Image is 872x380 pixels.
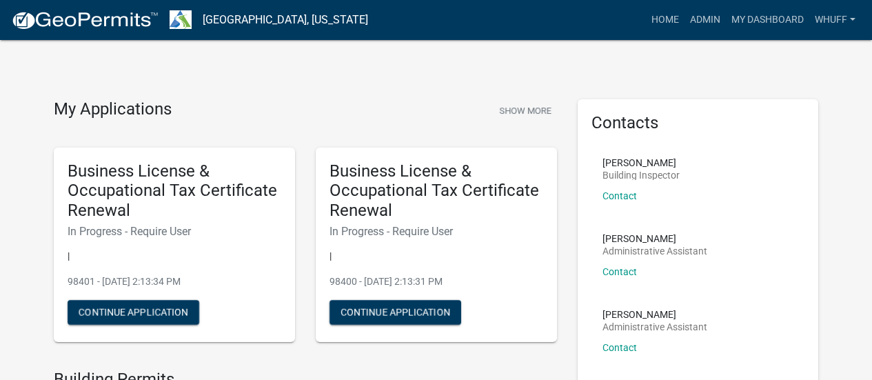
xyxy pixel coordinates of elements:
[494,99,557,122] button: Show More
[54,99,172,120] h4: My Applications
[68,249,281,263] p: |
[809,7,861,33] a: whuff
[170,10,192,29] img: Troup County, Georgia
[329,161,543,221] h5: Business License & Occupational Tax Certificate Renewal
[329,249,543,263] p: |
[602,246,707,256] p: Administrative Assistant
[68,300,199,325] button: Continue Application
[602,310,707,319] p: [PERSON_NAME]
[602,234,707,243] p: [PERSON_NAME]
[602,190,637,201] a: Contact
[68,225,281,238] h6: In Progress - Require User
[329,274,543,289] p: 98400 - [DATE] 2:13:31 PM
[602,342,637,353] a: Contact
[685,7,726,33] a: Admin
[602,322,707,332] p: Administrative Assistant
[602,170,680,180] p: Building Inspector
[602,266,637,277] a: Contact
[602,158,680,168] p: [PERSON_NAME]
[68,161,281,221] h5: Business License & Occupational Tax Certificate Renewal
[329,225,543,238] h6: In Progress - Require User
[68,274,281,289] p: 98401 - [DATE] 2:13:34 PM
[329,300,461,325] button: Continue Application
[726,7,809,33] a: My Dashboard
[591,113,805,133] h5: Contacts
[646,7,685,33] a: Home
[203,8,368,32] a: [GEOGRAPHIC_DATA], [US_STATE]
